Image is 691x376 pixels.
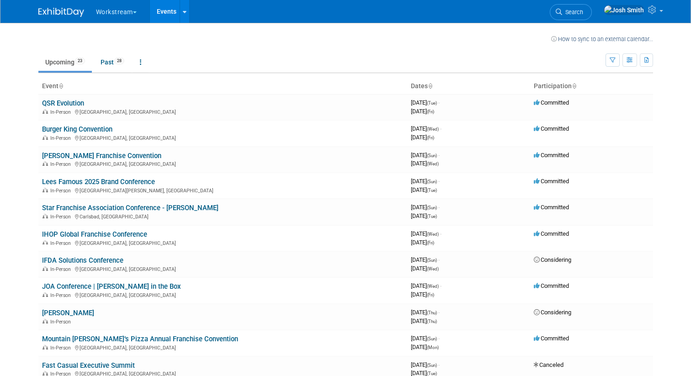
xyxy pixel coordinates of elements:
span: Committed [534,178,569,185]
span: [DATE] [411,335,440,342]
span: In-Person [50,214,74,220]
a: Search [550,4,592,20]
div: Carlsbad, [GEOGRAPHIC_DATA] [42,212,404,220]
th: Dates [407,79,530,94]
span: (Mon) [427,345,439,350]
div: [GEOGRAPHIC_DATA], [GEOGRAPHIC_DATA] [42,108,404,115]
th: Participation [530,79,653,94]
a: IHOP Global Franchise Conference [42,230,147,238]
img: In-Person Event [43,109,48,114]
span: - [440,282,441,289]
span: [DATE] [411,309,440,316]
a: IFDA Solutions Conference [42,256,123,265]
span: In-Person [50,319,74,325]
a: Burger King Convention [42,125,112,133]
span: [DATE] [411,186,437,193]
img: ExhibitDay [38,8,84,17]
span: [DATE] [411,282,441,289]
span: - [438,335,440,342]
img: Josh Smith [604,5,644,15]
span: (Sun) [427,205,437,210]
span: [DATE] [411,318,437,324]
a: QSR Evolution [42,99,84,107]
span: In-Person [50,292,74,298]
a: [PERSON_NAME] [42,309,94,317]
span: - [438,256,440,263]
img: In-Person Event [43,161,48,166]
span: Committed [534,125,569,132]
span: 28 [114,58,124,64]
span: [DATE] [411,265,439,272]
span: - [438,99,440,106]
span: Committed [534,99,569,106]
span: - [440,230,441,237]
span: [DATE] [411,125,441,132]
span: (Tue) [427,188,437,193]
img: In-Person Event [43,371,48,376]
span: (Wed) [427,266,439,271]
img: In-Person Event [43,240,48,245]
span: [DATE] [411,108,434,115]
a: Mountain [PERSON_NAME]’s Pizza Annual Franchise Convention [42,335,238,343]
img: In-Person Event [43,345,48,350]
span: [DATE] [411,344,439,350]
span: [DATE] [411,134,434,141]
span: Committed [534,230,569,237]
span: (Fri) [427,240,434,245]
span: [DATE] [411,230,441,237]
img: In-Person Event [43,188,48,192]
div: [GEOGRAPHIC_DATA], [GEOGRAPHIC_DATA] [42,160,404,167]
span: (Wed) [427,284,439,289]
img: In-Person Event [43,266,48,271]
span: (Wed) [427,232,439,237]
a: JOA Conference | [PERSON_NAME] in the Box [42,282,181,291]
img: In-Person Event [43,319,48,323]
a: Lees Famous 2025 Brand Conference [42,178,155,186]
a: Fast Casual Executive Summit [42,361,135,370]
span: (Fri) [427,135,434,140]
span: - [438,178,440,185]
a: Sort by Start Date [428,82,432,90]
a: [PERSON_NAME] Franchise Convention [42,152,161,160]
span: (Wed) [427,127,439,132]
span: (Thu) [427,319,437,324]
span: Committed [534,204,569,211]
a: Sort by Event Name [58,82,63,90]
div: [GEOGRAPHIC_DATA], [GEOGRAPHIC_DATA] [42,291,404,298]
img: In-Person Event [43,214,48,218]
span: (Tue) [427,101,437,106]
span: (Sun) [427,179,437,184]
div: [GEOGRAPHIC_DATA], [GEOGRAPHIC_DATA] [42,134,404,141]
span: - [438,152,440,159]
span: Considering [534,256,571,263]
span: (Wed) [427,161,439,166]
span: - [438,204,440,211]
span: (Fri) [427,109,434,114]
span: - [438,361,440,368]
span: [DATE] [411,152,440,159]
img: In-Person Event [43,135,48,140]
span: (Tue) [427,214,437,219]
span: Committed [534,282,569,289]
th: Event [38,79,407,94]
span: In-Person [50,161,74,167]
span: - [440,125,441,132]
span: [DATE] [411,178,440,185]
a: Star Franchise Association Conference - [PERSON_NAME] [42,204,218,212]
div: [GEOGRAPHIC_DATA], [GEOGRAPHIC_DATA] [42,344,404,351]
span: Committed [534,152,569,159]
span: [DATE] [411,361,440,368]
span: In-Person [50,345,74,351]
span: Search [562,9,583,16]
span: (Tue) [427,371,437,376]
span: [DATE] [411,256,440,263]
span: In-Person [50,266,74,272]
span: (Fri) [427,292,434,297]
span: Committed [534,335,569,342]
div: [GEOGRAPHIC_DATA][PERSON_NAME], [GEOGRAPHIC_DATA] [42,186,404,194]
span: [DATE] [411,160,439,167]
span: [DATE] [411,204,440,211]
a: Upcoming23 [38,53,92,71]
div: [GEOGRAPHIC_DATA], [GEOGRAPHIC_DATA] [42,239,404,246]
div: [GEOGRAPHIC_DATA], [GEOGRAPHIC_DATA] [42,265,404,272]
